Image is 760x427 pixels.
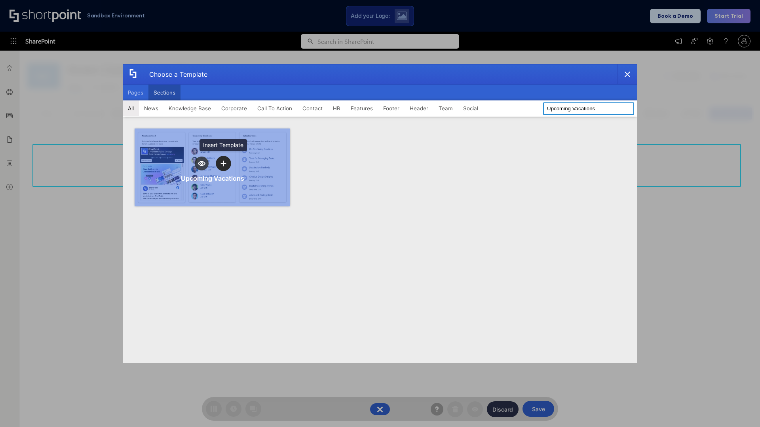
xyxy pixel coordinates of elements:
[123,100,139,116] button: All
[143,64,207,84] div: Choose a Template
[433,100,458,116] button: Team
[148,85,180,100] button: Sections
[405,100,433,116] button: Header
[543,102,634,115] input: Search
[163,100,216,116] button: Knowledge Base
[378,100,405,116] button: Footer
[123,64,637,363] div: template selector
[139,100,163,116] button: News
[252,100,297,116] button: Call To Action
[720,389,760,427] iframe: Chat Widget
[216,100,252,116] button: Corporate
[346,100,378,116] button: Features
[123,85,148,100] button: Pages
[458,100,483,116] button: Social
[181,174,244,182] div: Upcoming Vacations
[297,100,328,116] button: Contact
[328,100,346,116] button: HR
